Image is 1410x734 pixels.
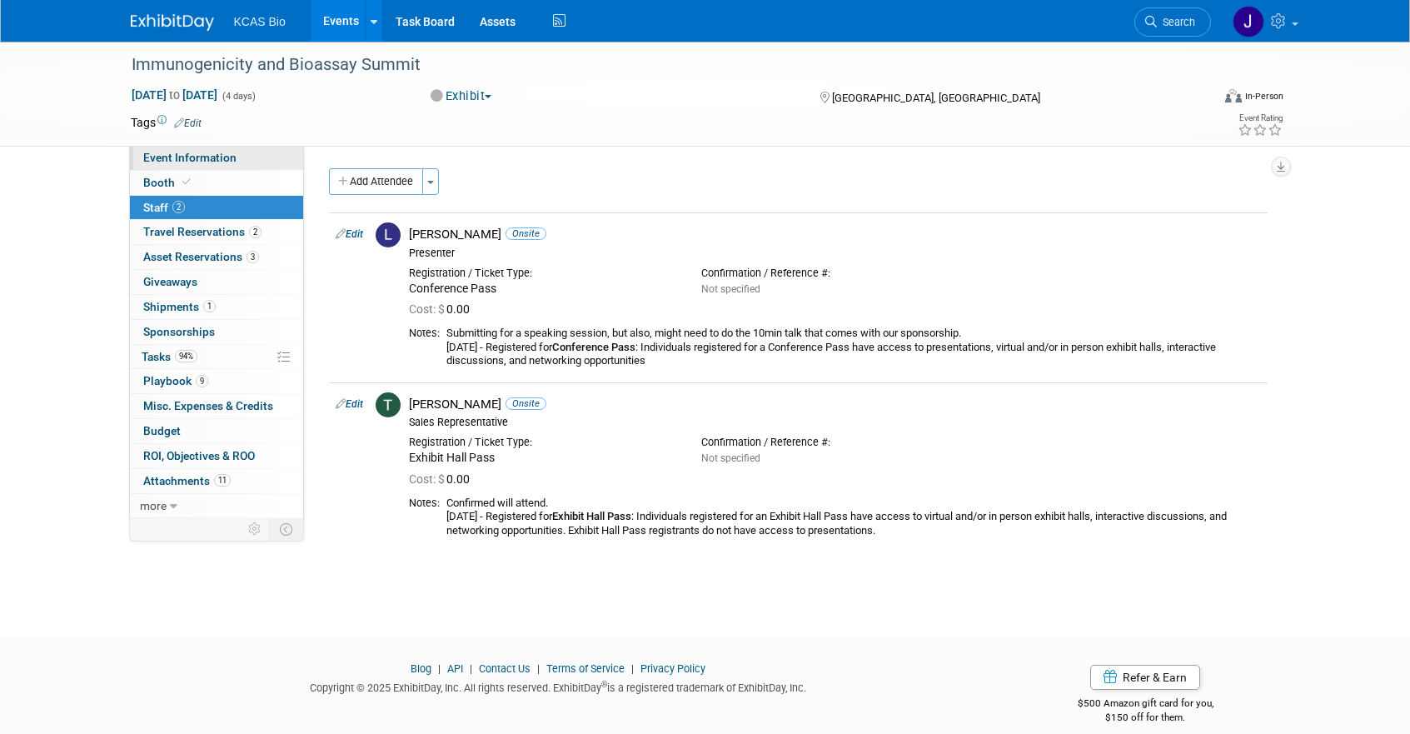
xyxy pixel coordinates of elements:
div: [PERSON_NAME] [409,227,1261,242]
td: Personalize Event Tab Strip [241,518,270,540]
span: 2 [249,226,262,238]
a: Asset Reservations3 [130,245,303,269]
span: ROI, Objectives & ROO [143,449,255,462]
div: Notes: [409,497,440,510]
div: [PERSON_NAME] [409,397,1261,412]
span: Shipments [143,300,216,313]
span: Attachments [143,474,231,487]
span: Asset Reservations [143,250,259,263]
a: Shipments1 [130,295,303,319]
span: more [140,499,167,512]
span: 0.00 [409,302,476,316]
b: Exhibit Hall Pass [552,510,631,522]
div: Conference Pass [409,282,676,297]
a: Event Information [130,146,303,170]
div: Sales Representative [409,416,1261,429]
a: Tasks94% [130,345,303,369]
span: Sponsorships [143,325,215,338]
div: Confirmation / Reference #: [701,436,969,449]
div: Presenter [409,247,1261,260]
a: Budget [130,419,303,443]
button: Add Attendee [329,168,423,195]
span: | [466,662,476,675]
span: | [434,662,445,675]
div: Event Format [1113,87,1284,112]
span: Playbook [143,374,208,387]
span: | [627,662,638,675]
img: L.jpg [376,222,401,247]
div: In-Person [1244,90,1283,102]
div: Confirmation / Reference #: [701,267,969,280]
td: Toggle Event Tabs [269,518,303,540]
span: 2 [172,201,185,213]
a: Booth [130,171,303,195]
img: Format-Inperson.png [1225,89,1242,102]
a: Edit [336,398,363,410]
a: Edit [174,117,202,129]
a: Edit [336,228,363,240]
a: Attachments11 [130,469,303,493]
span: Not specified [701,283,760,295]
span: 94% [175,350,197,362]
a: API [447,662,463,675]
img: ExhibitDay [131,14,214,31]
span: [GEOGRAPHIC_DATA], [GEOGRAPHIC_DATA] [832,92,1040,104]
a: Playbook9 [130,369,303,393]
span: Onsite [506,227,546,240]
div: Exhibit Hall Pass [409,451,676,466]
span: to [167,88,182,102]
a: Privacy Policy [640,662,705,675]
span: Giveaways [143,275,197,288]
span: Cost: $ [409,472,446,486]
span: 11 [214,474,231,487]
b: Conference Pass [552,341,635,353]
span: 0.00 [409,472,476,486]
div: Immunogenicity and Bioassay Summit [126,50,1186,80]
div: Notes: [409,327,440,340]
div: Registration / Ticket Type: [409,267,676,280]
span: Budget [143,424,181,437]
a: Staff2 [130,196,303,220]
span: Event Information [143,151,237,164]
a: Contact Us [479,662,531,675]
span: 9 [196,375,208,387]
span: Search [1157,16,1195,28]
div: Confirmed will attend. [DATE] - Registered for : Individuals registered for an Exhibit Hall Pass ... [446,497,1261,538]
span: 1 [203,300,216,312]
a: Giveaways [130,270,303,294]
a: more [130,494,303,518]
span: | [533,662,544,675]
span: [DATE] [DATE] [131,87,218,102]
span: KCAS Bio [234,15,286,28]
img: T.jpg [376,392,401,417]
span: 3 [247,251,259,263]
button: Exhibit [425,87,498,105]
sup: ® [601,680,607,689]
div: $150 off for them. [1011,711,1280,725]
span: Onsite [506,397,546,410]
div: Submitting for a speaking session, but also, might need to do the 10min talk that comes with our ... [446,327,1261,368]
span: Booth [143,176,194,189]
a: Travel Reservations2 [130,220,303,244]
a: ROI, Objectives & ROO [130,444,303,468]
a: Search [1134,7,1211,37]
span: Misc. Expenses & Credits [143,399,273,412]
div: $500 Amazon gift card for you, [1011,686,1280,724]
span: Staff [143,201,185,214]
div: Copyright © 2025 ExhibitDay, Inc. All rights reserved. ExhibitDay is a registered trademark of Ex... [131,677,987,696]
span: (4 days) [221,91,256,102]
a: Terms of Service [546,662,625,675]
a: Refer & Earn [1090,665,1200,690]
div: Event Rating [1238,114,1283,122]
div: Registration / Ticket Type: [409,436,676,449]
span: Not specified [701,452,760,464]
a: Blog [411,662,431,675]
span: Travel Reservations [143,225,262,238]
a: Sponsorships [130,320,303,344]
span: Cost: $ [409,302,446,316]
img: Jason Hannah [1233,6,1264,37]
i: Booth reservation complete [182,177,191,187]
td: Tags [131,114,202,131]
a: Misc. Expenses & Credits [130,394,303,418]
span: Tasks [142,350,197,363]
